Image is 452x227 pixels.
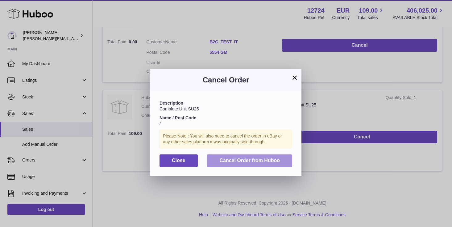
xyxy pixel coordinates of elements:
strong: Description [160,101,183,106]
span: Cancel Order from Huboo [219,158,280,163]
span: Complete Unit SU25 [160,106,199,111]
button: Close [160,154,198,167]
strong: Name / Post Code [160,115,196,120]
div: Please Note : You will also need to cancel the order in eBay or any other sales platform it was o... [160,130,292,148]
h3: Cancel Order [160,75,292,85]
button: × [291,74,298,81]
button: Cancel Order from Huboo [207,154,292,167]
span: Close [172,158,185,163]
span: / [160,121,161,126]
